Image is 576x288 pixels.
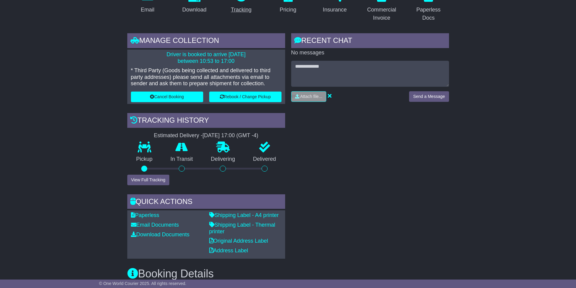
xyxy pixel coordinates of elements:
div: Quick Actions [127,194,285,211]
a: Shipping Label - A4 printer [209,212,279,218]
span: © One World Courier 2025. All rights reserved. [99,281,187,286]
div: Tracking history [127,113,285,129]
div: Manage collection [127,33,285,50]
h3: Booking Details [127,268,449,280]
div: Pricing [280,6,296,14]
button: View Full Tracking [127,175,169,185]
a: Shipping Label - Thermal printer [209,222,275,235]
p: In Transit [161,156,202,163]
a: Original Address Label [209,238,268,244]
p: Delivered [244,156,285,163]
a: Email Documents [131,222,179,228]
a: Download Documents [131,231,190,238]
p: Pickup [127,156,162,163]
div: Insurance [323,6,347,14]
a: Paperless [131,212,159,218]
a: Address Label [209,248,248,254]
button: Cancel Booking [131,92,203,102]
div: [DATE] 17:00 (GMT -4) [203,132,258,139]
button: Send a Message [409,91,449,102]
div: Paperless Docs [412,6,445,22]
p: Driver is booked to arrive [DATE] between 10:53 to 17:00 [131,51,281,64]
div: Tracking [231,6,251,14]
div: Commercial Invoice [365,6,398,22]
div: Email [141,6,154,14]
div: RECENT CHAT [291,33,449,50]
p: * Third Party (Goods being collected and delivered to third party addresses) please send all atta... [131,67,281,87]
p: Delivering [202,156,244,163]
div: Download [182,6,207,14]
div: Estimated Delivery - [127,132,285,139]
button: Rebook / Change Pickup [209,92,281,102]
p: No messages [291,50,449,56]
